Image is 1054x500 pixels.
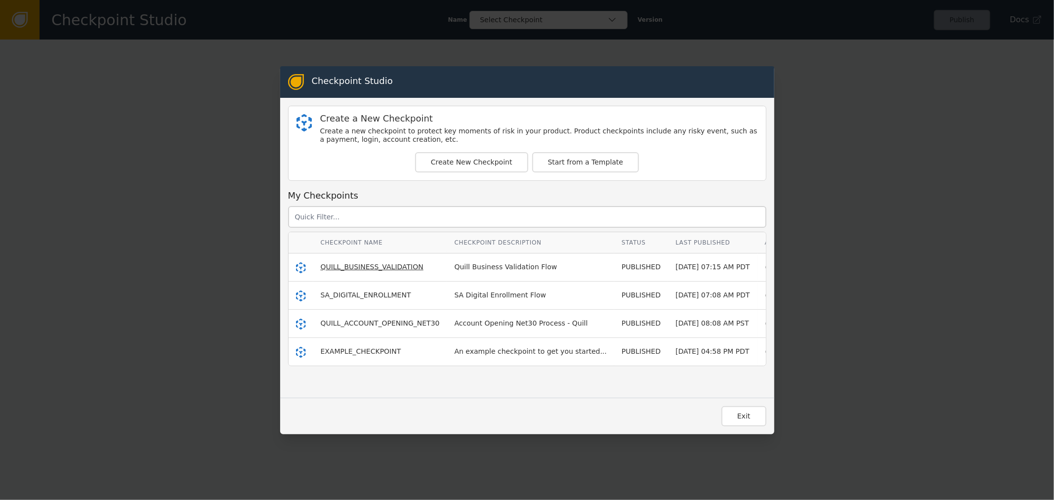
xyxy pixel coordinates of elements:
[675,318,750,329] div: [DATE] 08:08 AM PST
[675,346,750,357] div: [DATE] 04:58 PM PDT
[614,232,668,253] th: Status
[758,232,801,253] th: Actions
[313,232,447,253] th: Checkpoint Name
[455,291,547,299] span: SA Digital Enrollment Flow
[622,262,661,272] div: PUBLISHED
[622,346,661,357] div: PUBLISHED
[320,127,758,144] div: Create a new checkpoint to protect key moments of risk in your product. Product checkpoints inclu...
[312,74,393,90] div: Checkpoint Studio
[455,263,557,271] span: Quill Business Validation Flow
[447,232,614,253] th: Checkpoint Description
[455,319,588,327] span: Account Opening Net30 Process - Quill
[288,189,766,202] div: My Checkpoints
[320,114,758,123] div: Create a New Checkpoint
[455,346,607,357] div: An example checkpoint to get you started...
[668,232,757,253] th: Last Published
[415,152,528,172] button: Create New Checkpoint
[675,290,750,300] div: [DATE] 07:08 AM PDT
[321,291,411,299] span: SA_DIGITAL_ENROLLMENT
[675,262,750,272] div: [DATE] 07:15 AM PDT
[622,318,661,329] div: PUBLISHED
[622,290,661,300] div: PUBLISHED
[321,263,423,271] span: QUILL_BUSINESS_VALIDATION
[321,319,440,327] span: QUILL_ACCOUNT_OPENING_NET30
[532,152,639,172] button: Start from a Template
[721,406,766,426] button: Exit
[321,347,401,355] span: EXAMPLE_CHECKPOINT
[288,206,766,228] input: Quick Filter...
